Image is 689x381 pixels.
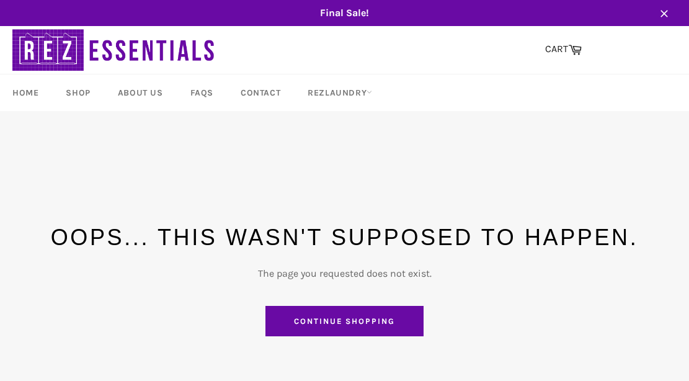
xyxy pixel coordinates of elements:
a: About Us [105,74,176,111]
a: Continue shopping [265,306,424,337]
a: FAQs [178,74,226,111]
a: CART [539,37,588,63]
p: The page you requested does not exist. [12,267,677,280]
a: Shop [53,74,102,111]
h1: Oops... This wasn't supposed to happen. [12,222,677,253]
img: RezEssentials [12,26,217,74]
a: Contact [228,74,293,111]
a: RezLaundry [295,74,385,111]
